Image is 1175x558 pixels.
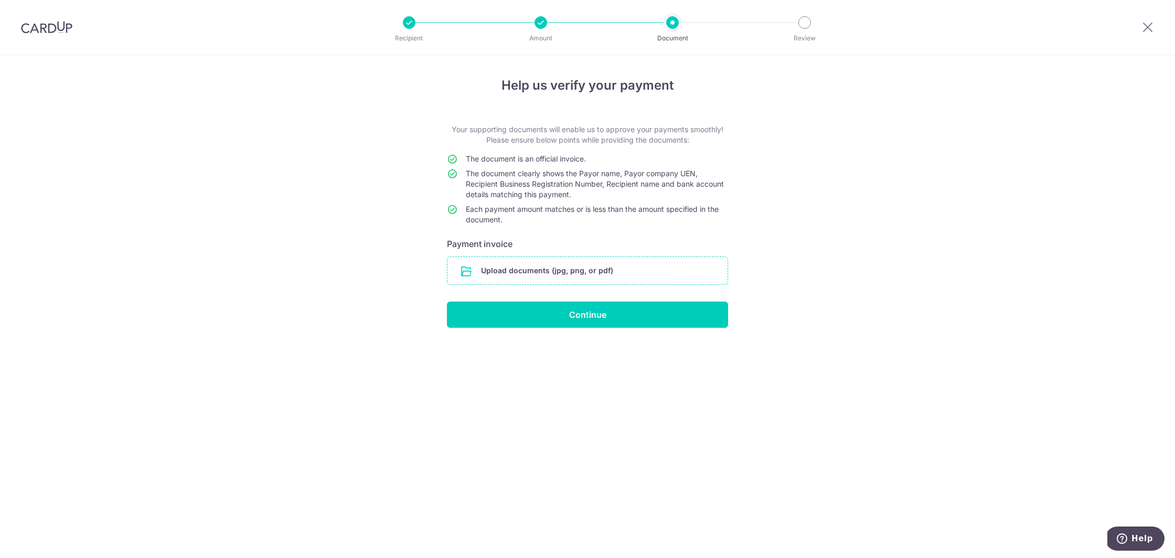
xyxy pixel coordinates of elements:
h6: Payment invoice [447,238,728,250]
img: CardUp [21,21,72,34]
iframe: Opens a widget where you can find more information [1107,527,1165,553]
p: Review [766,33,843,44]
span: The document is an official invoice. [466,154,586,163]
span: The document clearly shows the Payor name, Payor company UEN, Recipient Business Registration Num... [466,169,724,199]
h4: Help us verify your payment [447,76,728,95]
div: Upload documents (jpg, png, or pdf) [447,256,728,285]
p: Recipient [370,33,448,44]
p: Document [634,33,711,44]
p: Your supporting documents will enable us to approve your payments smoothly! Please ensure below p... [447,124,728,145]
span: Each payment amount matches or is less than the amount specified in the document. [466,205,719,224]
p: Amount [502,33,580,44]
input: Continue [447,302,728,328]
